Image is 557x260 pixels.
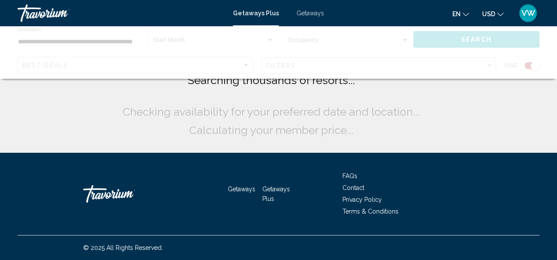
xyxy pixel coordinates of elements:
[228,186,255,193] a: Getaways
[452,11,461,18] span: en
[123,105,420,118] span: Checking availability for your preferred date and location...
[262,186,290,202] a: Getaways Plus
[189,123,353,137] span: Calculating your member price...
[522,9,535,18] span: VW
[482,7,504,20] button: Change currency
[188,74,355,87] span: Searching thousands of resorts...
[452,7,469,20] button: Change language
[83,181,171,207] a: Travorium
[342,208,398,215] a: Terms & Conditions
[517,4,539,22] button: User Menu
[83,244,163,251] span: © 2025 All Rights Reserved.
[342,172,357,179] a: FAQs
[342,196,382,203] a: Privacy Policy
[296,10,324,17] a: Getaways
[18,4,224,22] a: Travorium
[233,10,279,17] a: Getaways Plus
[482,11,495,18] span: USD
[342,184,364,191] a: Contact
